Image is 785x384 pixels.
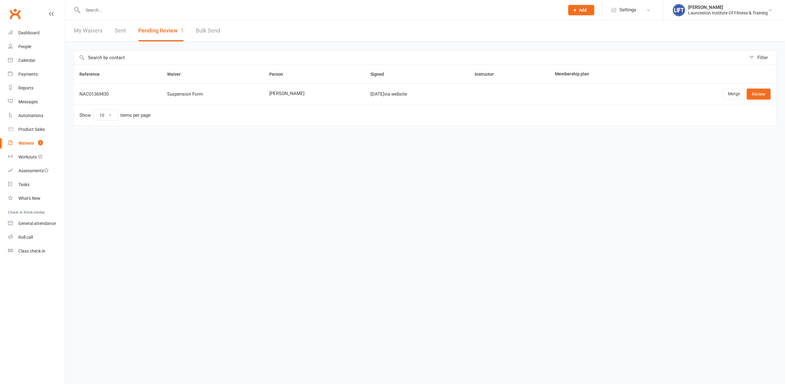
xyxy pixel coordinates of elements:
[688,5,768,10] div: [PERSON_NAME]
[549,65,648,83] th: Membership plan
[8,244,65,258] a: Class kiosk mode
[8,81,65,95] a: Reports
[18,30,40,35] div: Dashboard
[79,92,156,97] div: NAC01369430
[18,235,33,240] div: Roll call
[746,51,776,65] button: Filter
[81,6,560,14] input: Search...
[269,72,290,77] span: Person
[619,3,636,17] span: Settings
[74,51,746,65] input: Search by contact
[18,86,33,90] div: Reports
[8,178,65,192] a: Tasks
[18,221,56,226] div: General attendance
[8,54,65,67] a: Calendar
[18,154,37,159] div: Workouts
[18,113,43,118] div: Automations
[723,89,745,100] a: Merge
[8,164,65,178] a: Assessments
[167,92,258,97] div: Suspension Form
[8,109,65,123] a: Automations
[167,70,187,78] button: Waiver
[38,140,43,145] span: 1
[196,20,220,41] a: Bulk Send
[167,72,187,77] span: Waiver
[269,70,290,78] button: Person
[8,95,65,109] a: Messages
[568,5,594,15] button: Add
[8,230,65,244] a: Roll call
[8,40,65,54] a: People
[138,20,184,41] button: Pending Review1
[115,20,126,41] a: Sent
[18,127,45,132] div: Product Sales
[579,8,587,13] span: Add
[79,110,151,121] div: Show
[8,26,65,40] a: Dashboard
[79,72,106,77] span: Reference
[747,89,771,100] a: Review
[8,67,65,81] a: Payments
[475,70,500,78] button: Instructor
[18,58,36,63] div: Calendar
[120,113,151,118] div: items per page
[8,192,65,205] a: What's New
[673,4,685,16] img: thumb_image1711312309.png
[18,44,31,49] div: People
[688,10,768,16] div: Launceston Institute Of Fitness & Training
[7,6,23,21] a: Clubworx
[8,123,65,136] a: Product Sales
[18,168,49,173] div: Assessments
[8,136,65,150] a: Waivers 1
[181,27,184,34] span: 1
[18,141,34,146] div: Waivers
[74,20,102,41] a: My Waivers
[8,150,65,164] a: Workouts
[8,217,65,230] a: General attendance kiosk mode
[18,99,38,104] div: Messages
[18,72,38,77] div: Payments
[370,72,391,77] span: Signed
[79,70,106,78] button: Reference
[475,72,500,77] span: Instructor
[370,92,464,97] div: [DATE] via website
[269,91,359,96] span: [PERSON_NAME]
[18,182,29,187] div: Tasks
[370,70,391,78] button: Signed
[757,54,768,61] div: Filter
[18,249,45,253] div: Class check-in
[18,196,40,201] div: What's New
